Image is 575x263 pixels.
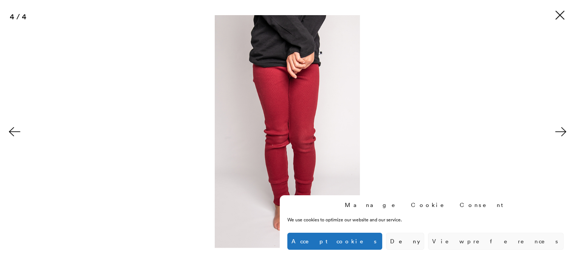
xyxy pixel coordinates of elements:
button: Deny [386,233,424,250]
button: View preferences [428,233,564,250]
div: We use cookies to optimize our website and our service. [287,216,451,223]
img: SPO0720_10.jpg [215,15,360,248]
button: Close (Esc) [554,9,566,21]
button: Accept cookies [287,233,382,250]
div: Manage Cookie Consent [345,201,507,209]
div: 4 / 4 [6,12,30,21]
button: Next (arrow right) [549,113,575,151]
